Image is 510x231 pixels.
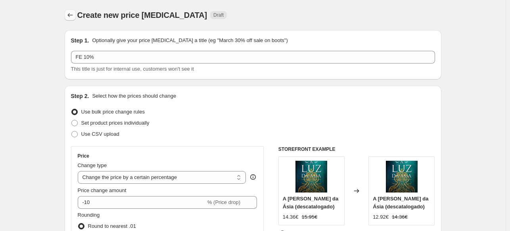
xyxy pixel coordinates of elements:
span: A [PERSON_NAME] da Ásia (descatalogado) [373,196,428,210]
p: Select how the prices should change [92,92,176,100]
span: Draft [213,12,224,18]
h2: Step 2. [71,92,89,100]
h2: Step 1. [71,37,89,44]
span: This title is just for internal use, customers won't see it [71,66,194,72]
span: Change type [78,162,107,168]
span: Round to nearest .01 [88,223,136,229]
input: 30% off holiday sale [71,51,435,64]
strike: 14.36€ [392,213,408,221]
h3: Price [78,153,89,159]
input: -15 [78,196,206,209]
span: Use CSV upload [81,131,119,137]
span: Set product prices individually [81,120,150,126]
span: Price change amount [78,187,127,193]
p: Optionally give your price [MEDICAL_DATA] a title (eg "March 30% off sale on boots") [92,37,288,44]
img: a-luz-da-asia-448002_80x.jpg [295,161,327,192]
strike: 15.95€ [302,213,318,221]
img: a-luz-da-asia-448002_80x.jpg [386,161,418,192]
div: help [249,173,257,181]
div: 12.92€ [373,213,389,221]
span: A [PERSON_NAME] da Ásia (descatalogado) [283,196,338,210]
span: % (Price drop) [207,199,240,205]
h6: STOREFRONT EXAMPLE [278,146,435,152]
div: 14.36€ [283,213,299,221]
button: Price change jobs [65,10,76,21]
span: Use bulk price change rules [81,109,145,115]
span: Create new price [MEDICAL_DATA] [77,11,207,19]
span: Rounding [78,212,100,218]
